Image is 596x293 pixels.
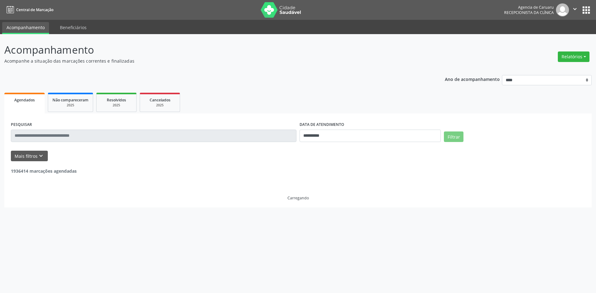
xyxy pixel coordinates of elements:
[2,22,49,34] a: Acompanhamento
[4,42,415,58] p: Acompanhamento
[52,97,88,103] span: Não compareceram
[444,131,463,142] button: Filtrar
[569,3,581,16] button: 
[504,5,554,10] div: Agencia de Caruaru
[101,103,132,108] div: 2025
[56,22,91,33] a: Beneficiários
[11,120,32,130] label: PESQUISAR
[556,3,569,16] img: img
[150,97,170,103] span: Cancelados
[16,7,53,12] span: Central de Marcação
[4,5,53,15] a: Central de Marcação
[581,5,592,16] button: apps
[300,120,344,130] label: DATA DE ATENDIMENTO
[107,97,126,103] span: Resolvidos
[11,151,48,162] button: Mais filtroskeyboard_arrow_down
[14,97,35,103] span: Agendados
[11,168,77,174] strong: 1936414 marcações agendadas
[445,75,500,83] p: Ano de acompanhamento
[144,103,175,108] div: 2025
[38,153,44,159] i: keyboard_arrow_down
[287,195,309,201] div: Carregando
[52,103,88,108] div: 2025
[571,6,578,12] i: 
[558,51,589,62] button: Relatórios
[4,58,415,64] p: Acompanhe a situação das marcações correntes e finalizadas
[504,10,554,15] span: Recepcionista da clínica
